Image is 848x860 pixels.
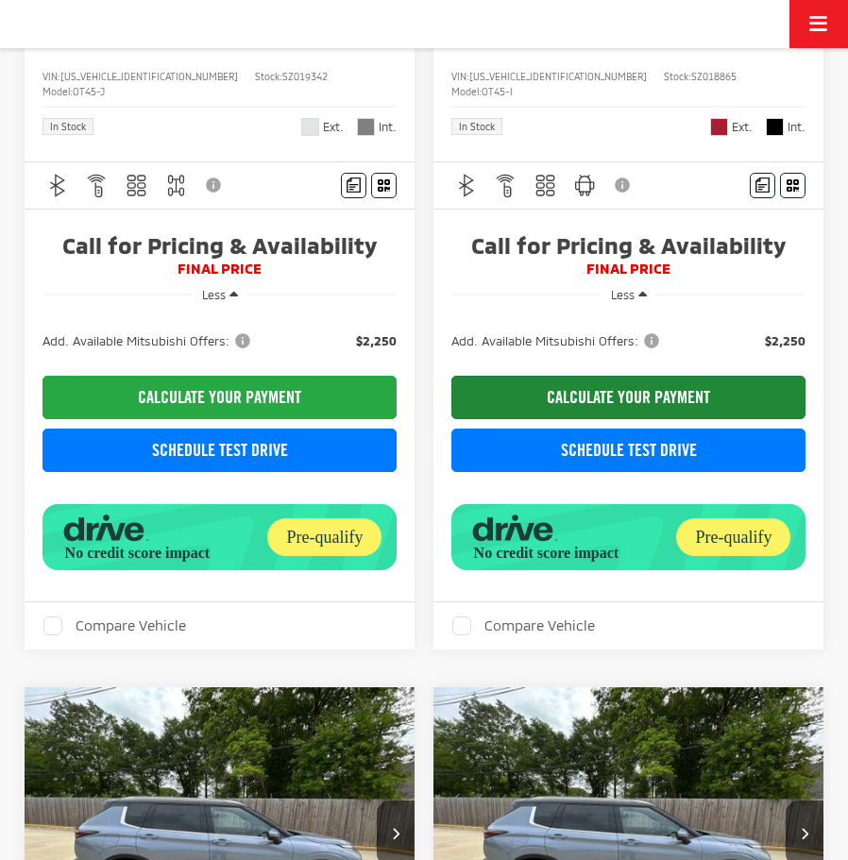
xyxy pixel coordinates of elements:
img: 3rd Row Seating [534,174,557,197]
span: Less [611,288,635,301]
span: SZ018865 [691,71,737,82]
span: Call for Pricing & Availability [42,231,398,260]
span: [US_VEHICLE_IDENTIFICATION_NUMBER] [60,71,238,82]
span: OT45-J [73,86,105,97]
span: Stock: [664,71,691,82]
: CALCULATE YOUR PAYMENT [451,376,806,419]
button: View Disclaimer [608,165,640,205]
img: Remote Start [85,174,109,197]
button: Less [193,278,246,310]
span: FINAL PRICE [42,260,398,278]
i: Window Sticker [787,178,799,193]
img: Comments [755,177,770,193]
button: Comments [750,173,775,198]
span: Ext. [323,119,344,135]
span: Light Gray [357,118,375,136]
span: Int. [379,119,397,135]
span: Stock: [255,71,282,82]
span: Call for Pricing & Availability [451,231,806,260]
span: Add. Available Mitsubishi Offers: [451,332,663,350]
span: SZ019342 [282,71,328,82]
button: View Disclaimer [199,165,231,205]
span: In Stock [50,122,86,131]
span: Model: [42,86,73,97]
img: Remote Start [494,174,517,197]
span: In Stock [459,122,495,131]
img: 3rd Row Seating [125,174,148,197]
span: [US_VEHICLE_IDENTIFICATION_NUMBER] [469,71,647,82]
i: Window Sticker [378,178,390,193]
span: VIN: [42,71,60,82]
span: Less [202,288,226,301]
span: Model: [451,86,482,97]
button: Window Sticker [371,173,397,198]
span: White Diamond [301,118,319,136]
img: Bluetooth® [455,174,479,197]
: CALCULATE YOUR PAYMENT [42,376,398,419]
img: Comments [347,177,361,193]
span: FINAL PRICE [451,260,806,278]
span: Int. [788,119,806,135]
span: $2,250 [765,332,806,350]
button: Add. Available Mitsubishi Offers: [451,332,666,350]
span: $2,250 [356,332,397,350]
span: Black [766,118,784,136]
img: 4WD/AWD [164,174,188,197]
button: Window Sticker [780,173,806,198]
a: Schedule Test Drive [42,429,398,472]
span: Ext. [732,119,753,135]
img: Android Auto [573,174,597,197]
img: Bluetooth® [46,174,70,197]
span: Add. Available Mitsubishi Offers: [42,332,254,350]
button: Add. Available Mitsubishi Offers: [42,332,257,350]
button: Comments [341,173,366,198]
span: OT45-I [482,86,513,97]
span: Red Diamond [710,118,728,136]
a: Schedule Test Drive [451,429,806,472]
label: Compare Vehicle [43,616,186,635]
button: Less [602,278,654,310]
span: VIN: [451,71,469,82]
label: Compare Vehicle [452,616,595,635]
